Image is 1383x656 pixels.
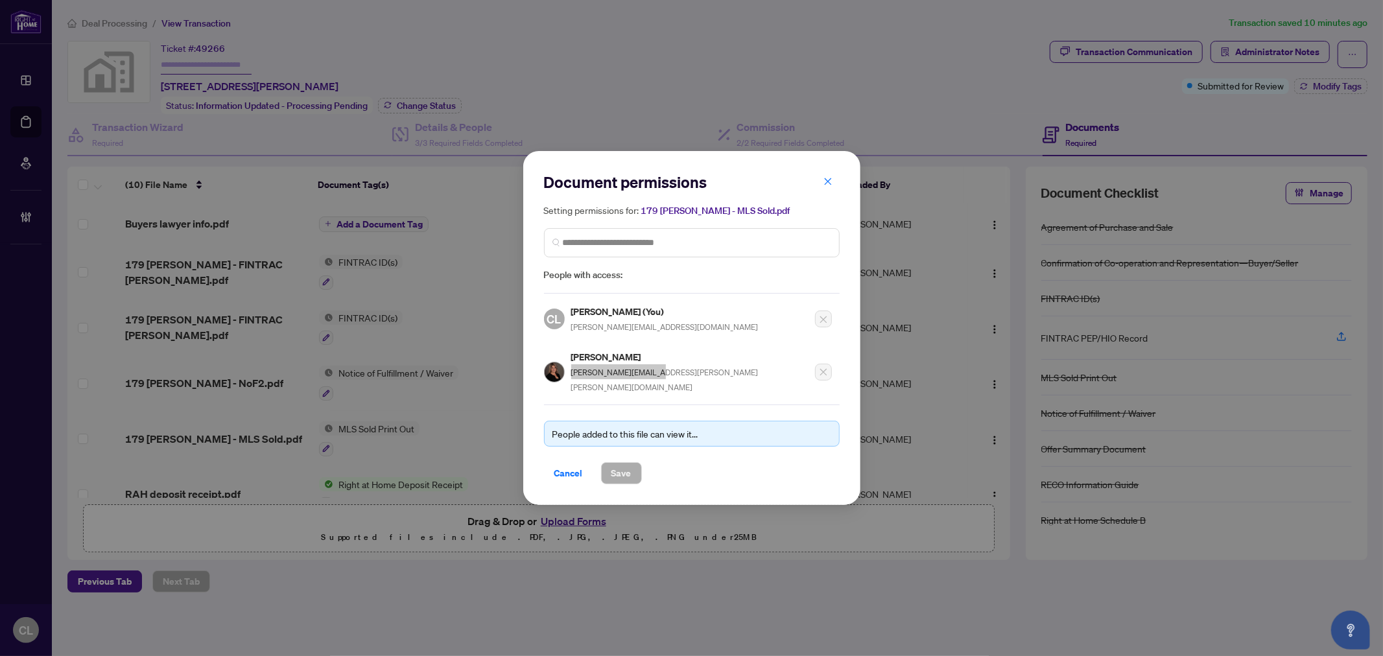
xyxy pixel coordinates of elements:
[601,462,642,484] button: Save
[823,177,833,186] span: close
[544,268,840,283] span: People with access:
[544,462,593,484] button: Cancel
[544,172,840,193] h2: Document permissions
[544,203,840,218] h5: Setting permissions for:
[547,310,561,328] span: CL
[571,304,759,319] h5: [PERSON_NAME] (You)
[1331,611,1370,650] button: Open asap
[552,427,831,441] div: People added to this file can view it...
[571,322,759,332] span: [PERSON_NAME][EMAIL_ADDRESS][DOMAIN_NAME]
[571,368,759,392] span: [PERSON_NAME][EMAIL_ADDRESS][PERSON_NAME][PERSON_NAME][DOMAIN_NAME]
[571,349,807,364] h5: [PERSON_NAME]
[552,239,560,246] img: search_icon
[554,463,583,484] span: Cancel
[641,205,790,217] span: 179 [PERSON_NAME] - MLS Sold.pdf
[545,362,564,382] img: Profile Icon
